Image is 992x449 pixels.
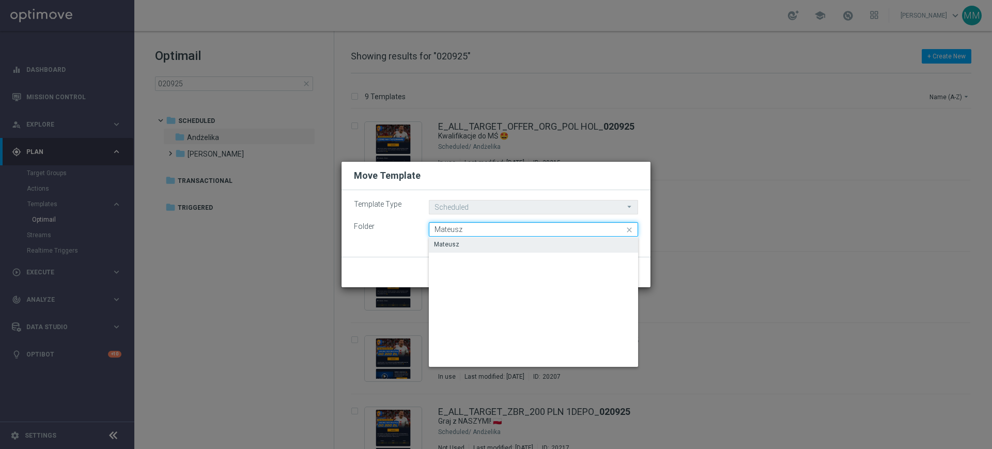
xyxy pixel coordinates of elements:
h2: Move Template [354,169,421,182]
label: Folder [346,222,421,231]
i: close [625,223,635,237]
i: arrow_drop_down [625,200,635,213]
div: Mateusz [434,240,459,249]
div: Press SPACE to select this row. [429,237,638,253]
input: Quick find [429,222,638,237]
label: Template Type [346,200,421,209]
